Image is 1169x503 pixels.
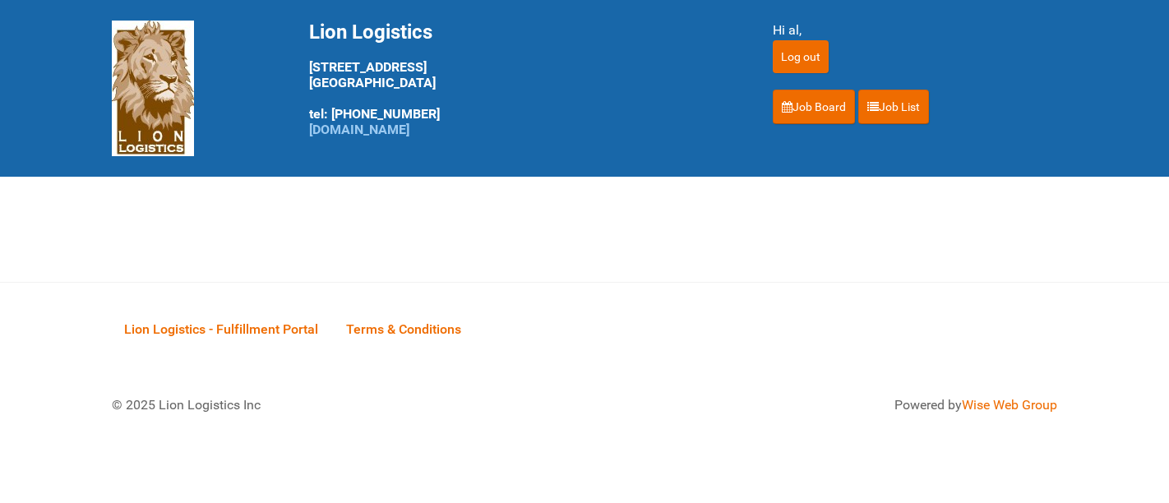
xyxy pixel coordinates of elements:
img: Lion Logistics [112,21,194,156]
span: Lion Logistics - Fulfillment Portal [124,321,318,337]
a: Job Board [773,90,855,124]
a: Lion Logistics - Fulfillment Portal [112,303,330,354]
a: Job List [858,90,929,124]
div: Hi al, [773,21,1057,40]
a: [DOMAIN_NAME] [309,122,409,137]
a: Lion Logistics [112,80,194,95]
a: Terms & Conditions [334,303,474,354]
div: [STREET_ADDRESS] [GEOGRAPHIC_DATA] tel: [PHONE_NUMBER] [309,21,732,137]
span: Lion Logistics [309,21,432,44]
input: Log out [773,40,829,73]
span: Terms & Conditions [346,321,461,337]
div: © 2025 Lion Logistics Inc [99,383,576,427]
a: Wise Web Group [962,397,1057,413]
div: Powered by [605,395,1057,415]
